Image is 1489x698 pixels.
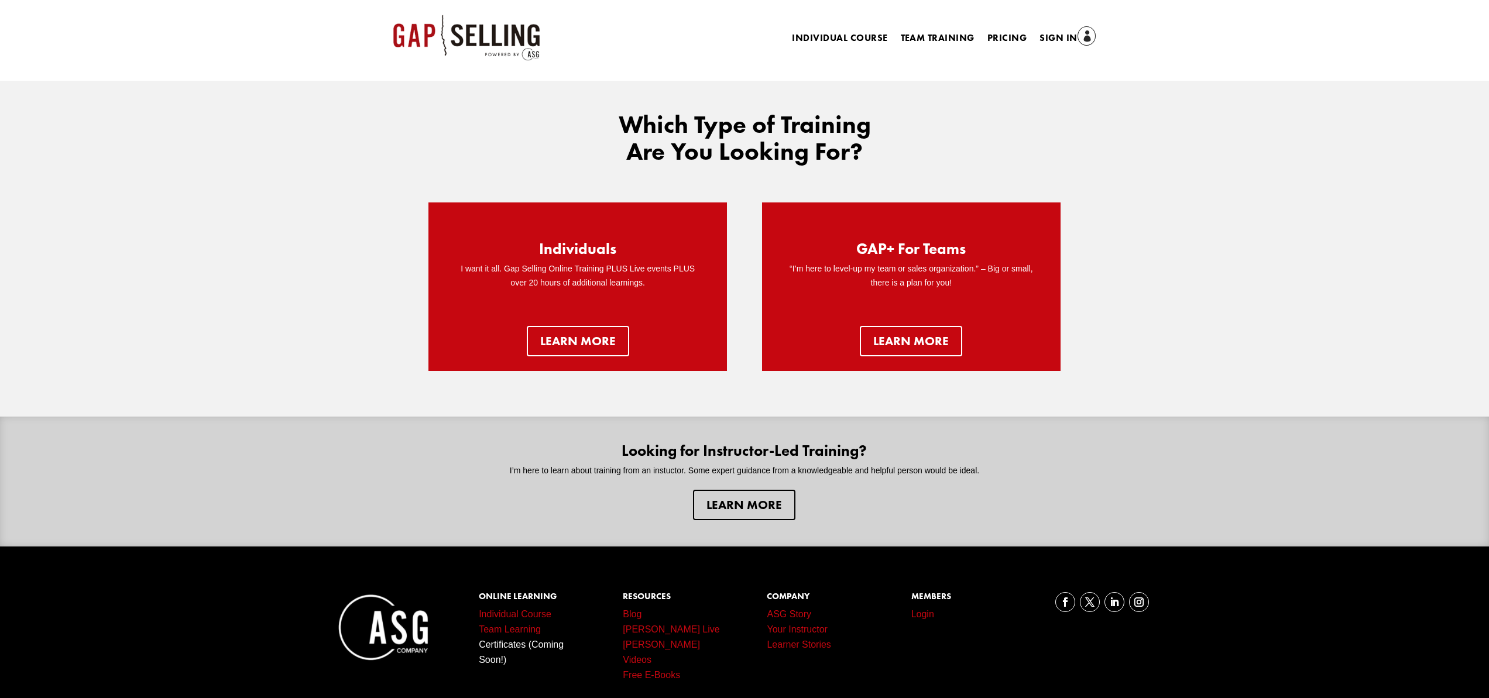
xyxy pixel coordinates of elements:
[479,624,541,634] a: Team Learning
[479,592,578,607] h4: Online Learning
[911,609,934,619] a: Login
[623,592,722,607] h4: Resources
[987,34,1027,47] a: Pricing
[393,464,1095,478] p: I’m here to learn about training from an instuctor. Some expert guidance from a knowledgeable and...
[693,490,795,520] a: Learn more
[1129,592,1149,612] a: Follow on Instagram
[623,624,719,634] a: [PERSON_NAME] Live
[623,609,641,619] a: Blog
[911,592,1010,607] h4: Members
[598,111,891,171] h2: Which Type of Training Are You Looking For?
[527,326,629,356] a: Learn more
[1080,592,1100,612] a: Follow on X
[539,241,616,262] h2: Individuals
[856,241,966,262] h2: GAP+ For Teams
[623,670,680,680] a: Free E-Books
[623,639,700,665] a: [PERSON_NAME] Videos
[860,326,962,356] a: learn more
[767,639,831,649] a: Learner Stories
[785,262,1037,290] p: “I’m here to level-up my team or sales organization.” – Big or small, there is a plan for you!
[1055,592,1075,612] a: Follow on Facebook
[792,34,887,47] a: Individual Course
[901,34,975,47] a: Team Training
[479,609,551,619] a: Individual Course
[1039,30,1096,47] a: Sign In
[767,624,827,634] a: Your Instructor
[452,262,704,290] p: I want it all. Gap Selling Online Training PLUS Live events PLUS over 20 hours of additional lear...
[393,443,1095,464] h2: Looking for Instructor-Led Training?
[335,592,434,663] img: asg-company-black-footer
[479,637,578,668] li: Certificates (Coming Soon!)
[767,609,811,619] a: ASG Story
[767,592,866,607] h4: Company
[1104,592,1124,612] a: Follow on LinkedIn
